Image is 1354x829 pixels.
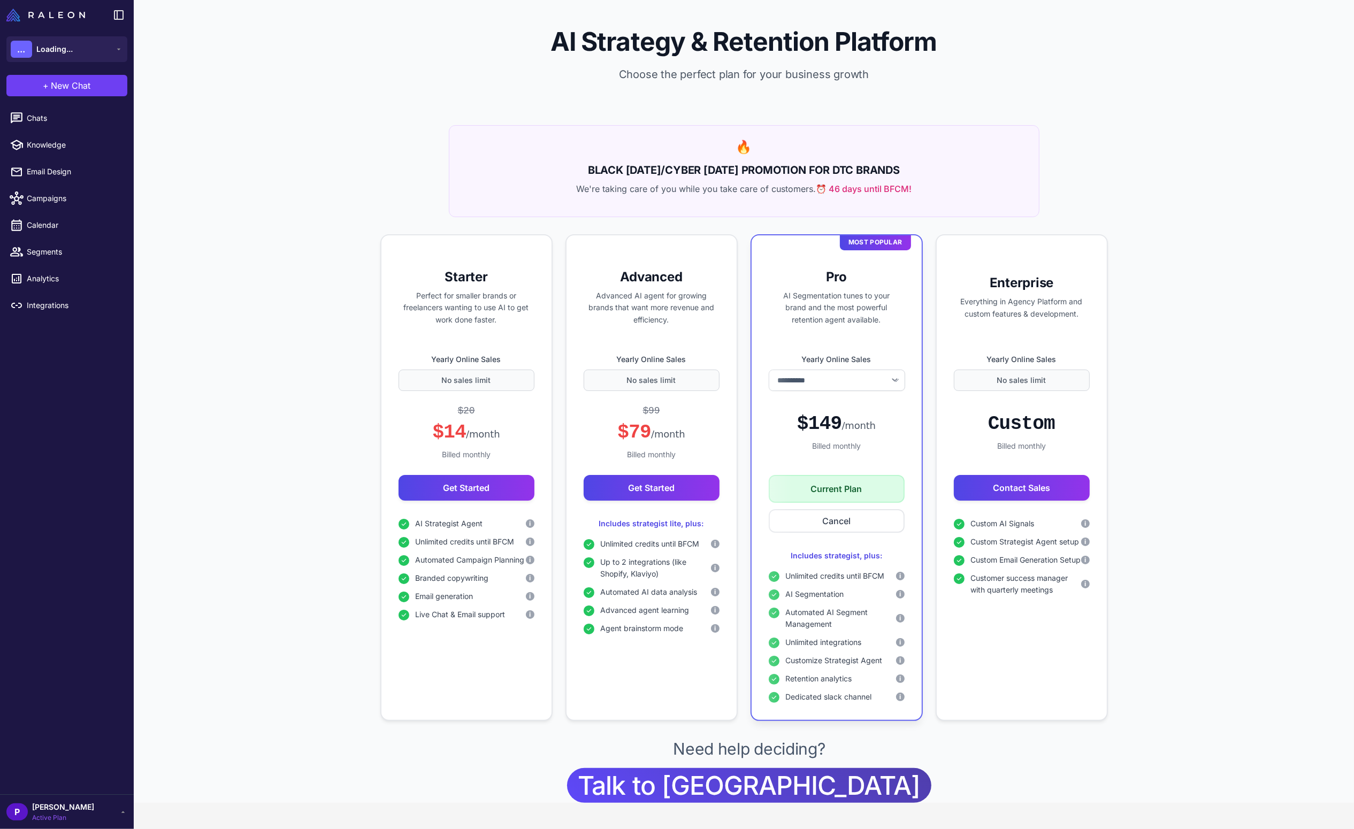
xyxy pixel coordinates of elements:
[786,636,862,648] span: Unlimited integrations
[842,420,876,431] span: /month
[6,803,28,820] div: P
[786,607,896,630] span: Automated AI Segment Management
[1084,537,1086,547] span: i
[27,246,121,258] span: Segments
[27,193,121,204] span: Campaigns
[627,374,676,386] span: No sales limit
[399,475,534,501] button: Get Started
[786,655,883,666] span: Customize Strategist Agent
[786,691,872,703] span: Dedicated slack channel
[4,134,129,156] a: Knowledge
[529,555,531,565] span: i
[643,404,660,418] div: $99
[714,605,716,615] span: i
[578,768,920,803] span: Talk to [GEOGRAPHIC_DATA]
[584,354,720,365] label: Yearly Online Sales
[4,160,129,183] a: Email Design
[466,428,500,440] span: /month
[601,538,700,550] span: Unlimited credits until BFCM
[4,241,129,263] a: Segments
[971,518,1035,529] span: Custom AI Signals
[458,404,475,418] div: $20
[11,41,32,58] div: ...
[714,539,716,549] span: i
[786,588,844,600] span: AI Segmentation
[529,592,531,601] span: i
[4,294,129,317] a: Integrations
[899,638,901,647] span: i
[399,268,534,286] h3: Starter
[529,519,531,528] span: i
[769,475,905,503] button: Current Plan
[601,623,684,634] span: Agent brainstorm mode
[601,586,698,598] span: Automated AI data analysis
[4,267,129,290] a: Analytics
[151,26,1337,58] h1: AI Strategy & Retention Platform
[442,374,491,386] span: No sales limit
[997,374,1046,386] span: No sales limit
[954,475,1090,501] button: Contact Sales
[954,296,1090,320] p: Everything in Agency Platform and custom features & development.
[6,9,89,21] a: Raleon Logo
[769,550,905,562] div: Includes strategist, plus:
[786,570,885,582] span: Unlimited credits until BFCM
[399,449,534,460] div: Billed monthly
[584,268,720,286] h3: Advanced
[714,624,716,633] span: i
[971,536,1080,548] span: Custom Strategist Agent setup
[43,79,49,92] span: +
[769,290,905,326] p: AI Segmentation tunes to your brand and the most powerful retention agent available.
[971,572,1081,596] span: Customer success manager with quarterly meetings
[27,273,121,285] span: Analytics
[529,610,531,619] span: i
[899,613,901,623] span: i
[954,440,1090,452] div: Billed monthly
[529,537,531,547] span: i
[584,518,720,529] div: Includes strategist lite, plus:
[797,412,876,436] div: $149
[601,604,690,616] span: Advanced agent learning
[769,268,905,286] h3: Pro
[27,219,121,231] span: Calendar
[899,674,901,684] span: i
[651,428,685,440] span: /month
[416,518,483,529] span: AI Strategist Agent
[736,139,752,155] span: 🔥
[399,290,534,326] p: Perfect for smaller brands or freelancers wanting to use AI to get work done faster.
[584,475,720,501] button: Get Started
[6,75,127,96] button: +New Chat
[416,536,515,548] span: Unlimited credits until BFCM
[816,182,912,195] span: ⏰ 46 days until BFCM!
[786,673,852,685] span: Retention analytics
[899,589,901,599] span: i
[601,556,711,580] span: Up to 2 integrations (like Shopify, Klaviyo)
[4,107,129,129] a: Chats
[462,182,1026,195] p: We're taking care of you while you take care of customers.
[4,214,129,236] a: Calendar
[971,554,1081,566] span: Custom Email Generation Setup
[27,166,121,178] span: Email Design
[954,274,1090,291] h3: Enterprise
[769,509,905,533] button: Cancel
[899,571,901,581] span: i
[6,9,85,21] img: Raleon Logo
[899,692,901,702] span: i
[617,420,685,444] div: $79
[899,656,901,665] span: i
[416,554,525,566] span: Automated Campaign Planning
[151,66,1337,82] p: Choose the perfect plan for your business growth
[51,79,91,92] span: New Chat
[27,112,121,124] span: Chats
[769,354,905,365] label: Yearly Online Sales
[416,609,506,620] span: Live Chat & Email support
[416,572,489,584] span: Branded copywriting
[432,420,500,444] div: $14
[1084,579,1086,589] span: i
[27,300,121,311] span: Integrations
[584,449,720,460] div: Billed monthly
[399,354,534,365] label: Yearly Online Sales
[714,563,716,573] span: i
[32,801,94,813] span: [PERSON_NAME]
[840,234,911,250] div: Most Popular
[4,187,129,210] a: Campaigns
